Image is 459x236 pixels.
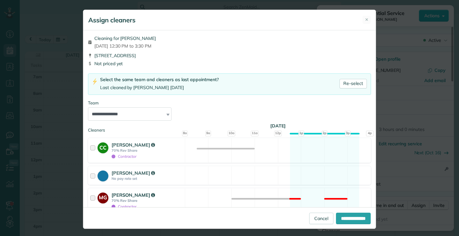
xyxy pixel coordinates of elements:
[94,35,156,42] span: Cleaning for [PERSON_NAME]
[88,52,371,59] div: [STREET_ADDRESS]
[112,148,183,153] strong: 70% Rev Share
[98,193,108,202] strong: MG
[365,17,368,23] span: ✕
[92,78,98,85] img: lightning-bolt-icon-94e5364df696ac2de96d3a42b8a9ff6ba979493684c50e6bbbcda72601fa0d29.png
[100,84,219,91] div: Last cleaned by [PERSON_NAME] [DATE]
[100,76,219,83] div: Select the same team and cleaners as last appointment?
[88,127,371,129] div: Cleaners
[112,142,155,148] strong: [PERSON_NAME]
[309,213,333,224] a: Cancel
[112,204,136,209] span: Contractor
[112,176,183,181] strong: No pay rate set
[112,170,155,176] strong: [PERSON_NAME]
[112,198,183,203] strong: 70% Rev Share
[88,60,371,67] div: Not priced yet
[94,43,156,49] span: [DATE] 12:30 PM to 3:30 PM
[98,142,108,151] strong: CC
[88,16,135,25] h5: Assign cleaners
[112,192,155,198] strong: [PERSON_NAME]
[112,154,136,159] span: Contractor
[339,79,367,88] a: Re-select
[88,100,371,106] div: Team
